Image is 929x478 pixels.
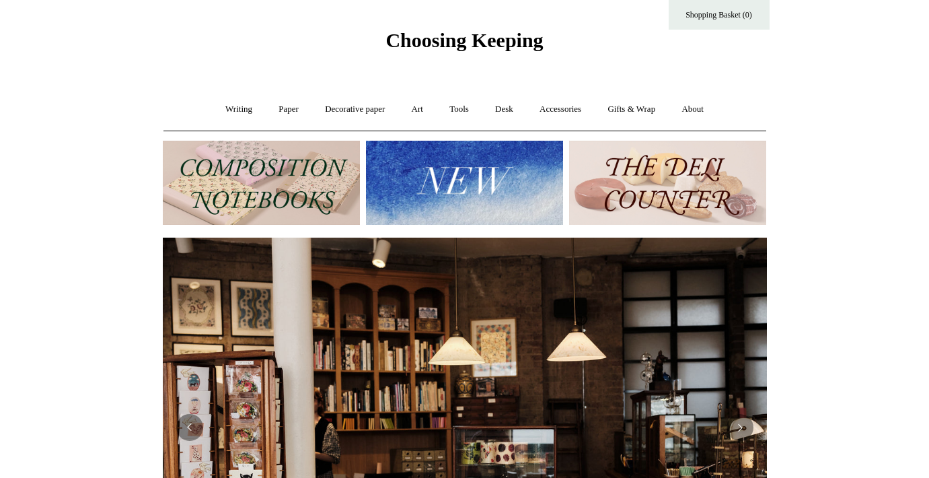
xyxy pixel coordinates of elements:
a: Decorative paper [313,92,397,127]
a: Choosing Keeping [385,40,543,49]
span: Choosing Keeping [385,29,543,51]
a: Art [400,92,435,127]
img: New.jpg__PID:f73bdf93-380a-4a35-bcfe-7823039498e1 [366,141,563,225]
a: Gifts & Wrap [595,92,667,127]
a: Accessories [527,92,593,127]
a: Desk [483,92,525,127]
a: Tools [437,92,481,127]
button: Previous [176,414,203,441]
img: The Deli Counter [569,141,766,225]
img: 202302 Composition ledgers.jpg__PID:69722ee6-fa44-49dd-a067-31375e5d54ec [163,141,360,225]
button: Next [727,414,753,441]
a: About [669,92,716,127]
a: Writing [213,92,264,127]
a: Paper [266,92,311,127]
